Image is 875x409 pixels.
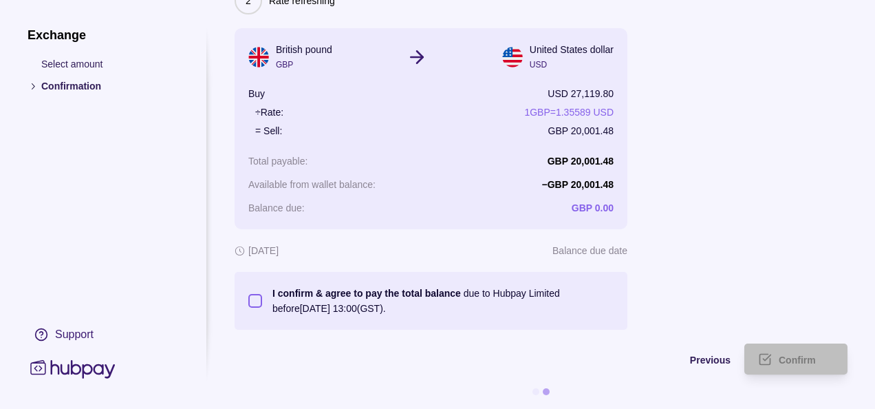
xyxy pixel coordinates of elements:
p: 1 GBP = 1.35589 USD [524,105,614,120]
p: − GBP 20,001.48 [542,179,614,190]
p: GBP 0.00 [572,202,614,213]
p: USD [530,57,614,72]
button: Confirm [744,344,847,375]
img: us [502,47,523,67]
p: due to Hubpay Limited before [DATE] 13:00 (GST). [272,286,614,316]
p: GBP 20,001.48 [548,123,614,138]
span: Confirm [779,355,816,366]
p: British pound [276,42,332,57]
p: [DATE] [248,243,279,258]
p: United States dollar [530,42,614,57]
p: Confirmation [41,78,179,94]
p: Balance due : [248,202,305,213]
a: Support [28,320,179,349]
p: USD 27,119.80 [548,86,614,101]
img: gb [248,47,269,67]
p: Buy [248,86,265,101]
p: GBP [276,57,332,72]
p: Available from wallet balance : [248,179,376,190]
p: ÷ Rate: [255,105,283,120]
p: GBP 20,001.48 [548,156,614,167]
span: Previous [690,355,731,366]
div: Support [55,327,94,342]
p: Select amount [41,56,179,72]
h1: Exchange [28,28,179,43]
button: Previous [235,344,731,375]
p: Total payable : [248,156,307,167]
p: Balance due date [552,243,627,258]
p: I confirm & agree to pay the total balance [272,288,461,299]
p: = Sell: [255,123,282,138]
